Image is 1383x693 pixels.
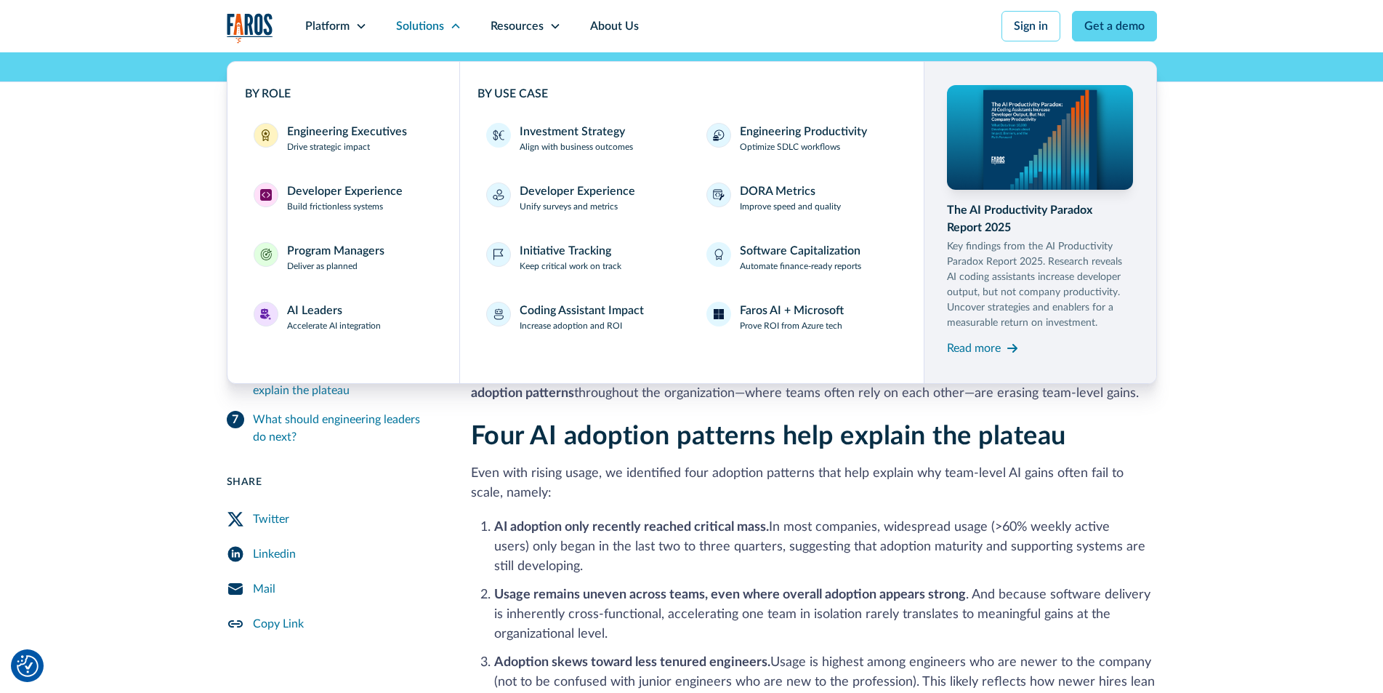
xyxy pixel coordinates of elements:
[227,13,273,43] img: Logo of the analytics and reporting company Faros.
[245,114,443,162] a: Engineering ExecutivesEngineering ExecutivesDrive strategic impact
[245,174,443,222] a: Developer ExperienceDeveloper ExperienceBuild frictionless systems
[740,200,841,213] p: Improve speed and quality
[494,518,1157,577] li: In most companies, widespread usage (>60% weekly active users) only began in the last two to thre...
[477,233,686,281] a: Initiative TrackingKeep critical work on track
[287,319,381,332] p: Accelerate AI integration
[227,405,436,452] a: What should engineering leaders do next?
[494,521,769,534] strong: AI adoption only recently reached critical mass.
[520,260,621,273] p: Keep critical work on track
[287,260,358,273] p: Deliver as planned
[740,123,867,140] div: Engineering Productivity
[947,201,1133,236] div: The AI Productivity Paradox Report 2025
[287,242,384,260] div: Program Managers
[260,249,272,260] img: Program Managers
[287,200,383,213] p: Build frictionless systems
[227,502,436,537] a: Twitter Share
[471,464,1157,503] p: Even with rising usage, we identified four adoption patterns that help explain why team-level AI ...
[520,302,644,319] div: Coding Assistant Impact
[227,52,1157,384] nav: Solutions
[253,580,275,598] div: Mail
[471,364,1157,404] p: This suggests that are absorbing the value created by AI tools, and that throughout the organizat...
[287,183,403,200] div: Developer Experience
[520,140,633,153] p: Align with business outcomes
[1001,11,1060,41] a: Sign in
[245,293,443,341] a: AI LeadersAI LeadersAccelerate AI integration
[253,545,296,563] div: Linkedin
[305,17,350,35] div: Platform
[260,129,272,141] img: Engineering Executives
[947,239,1133,331] p: Key findings from the AI Productivity Paradox Report 2025. Research reveals AI coding assistants ...
[253,510,289,528] div: Twitter
[227,606,436,641] a: Copy Link
[477,85,906,103] div: BY USE CASE
[287,123,407,140] div: Engineering Executives
[698,114,906,162] a: Engineering ProductivityOptimize SDLC workflows
[245,233,443,281] a: Program ManagersProgram ManagersDeliver as planned
[947,340,1001,357] div: Read more
[740,319,842,332] p: Prove ROI from Azure tech
[227,475,436,490] div: Share
[520,200,618,213] p: Unify surveys and metrics
[740,260,861,273] p: Automate finance-ready reports
[227,13,273,43] a: home
[1072,11,1157,41] a: Get a demo
[520,242,611,260] div: Initiative Tracking
[494,656,770,669] strong: Adoption skews toward less tenured engineers.
[227,572,436,606] a: Mail Share
[260,308,272,320] img: AI Leaders
[520,123,625,140] div: Investment Strategy
[698,293,906,341] a: Faros AI + MicrosoftProve ROI from Azure tech
[287,302,342,319] div: AI Leaders
[17,655,39,677] button: Cookie Settings
[253,411,436,446] div: What should engineering leaders do next?
[253,615,304,633] div: Copy Link
[227,537,436,572] a: LinkedIn Share
[245,85,443,103] div: BY ROLE
[520,183,635,200] div: Developer Experience
[287,140,370,153] p: Drive strategic impact
[260,189,272,201] img: Developer Experience
[477,114,686,162] a: Investment StrategyAlign with business outcomes
[396,17,444,35] div: Solutions
[740,302,844,319] div: Faros AI + Microsoft
[494,588,966,601] strong: Usage remains uneven across teams, even where overall adoption appears strong
[477,293,686,341] a: Coding Assistant ImpactIncrease adoption and ROI
[740,140,840,153] p: Optimize SDLC workflows
[698,174,906,222] a: DORA MetricsImprove speed and quality
[17,655,39,677] img: Revisit consent button
[698,233,906,281] a: Software CapitalizationAutomate finance-ready reports
[740,183,815,200] div: DORA Metrics
[947,85,1133,360] a: The AI Productivity Paradox Report 2025Key findings from the AI Productivity Paradox Report 2025....
[520,319,622,332] p: Increase adoption and ROI
[491,17,544,35] div: Resources
[494,585,1157,644] li: . And because software delivery is inherently cross-functional, accelerating one team in isolatio...
[471,421,1157,452] h2: Four AI adoption patterns help explain the plateau
[740,242,860,260] div: Software Capitalization
[477,174,686,222] a: Developer ExperienceUnify surveys and metrics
